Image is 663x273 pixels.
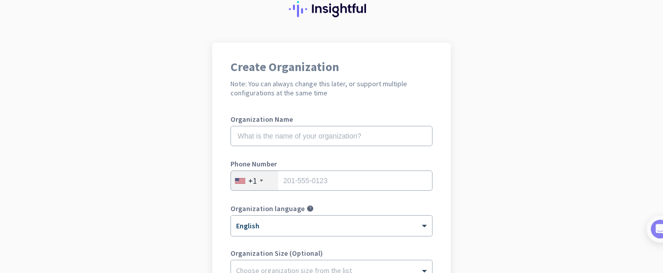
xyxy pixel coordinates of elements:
h1: Create Organization [230,61,433,73]
label: Organization Size (Optional) [230,250,433,257]
div: +1 [248,176,257,186]
label: Organization Name [230,116,433,123]
label: Organization language [230,205,305,212]
img: Insightful [289,1,374,17]
label: Phone Number [230,160,433,167]
i: help [307,205,314,212]
input: What is the name of your organization? [230,126,433,146]
h2: Note: You can always change this later, or support multiple configurations at the same time [230,79,433,97]
input: 201-555-0123 [230,170,433,191]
